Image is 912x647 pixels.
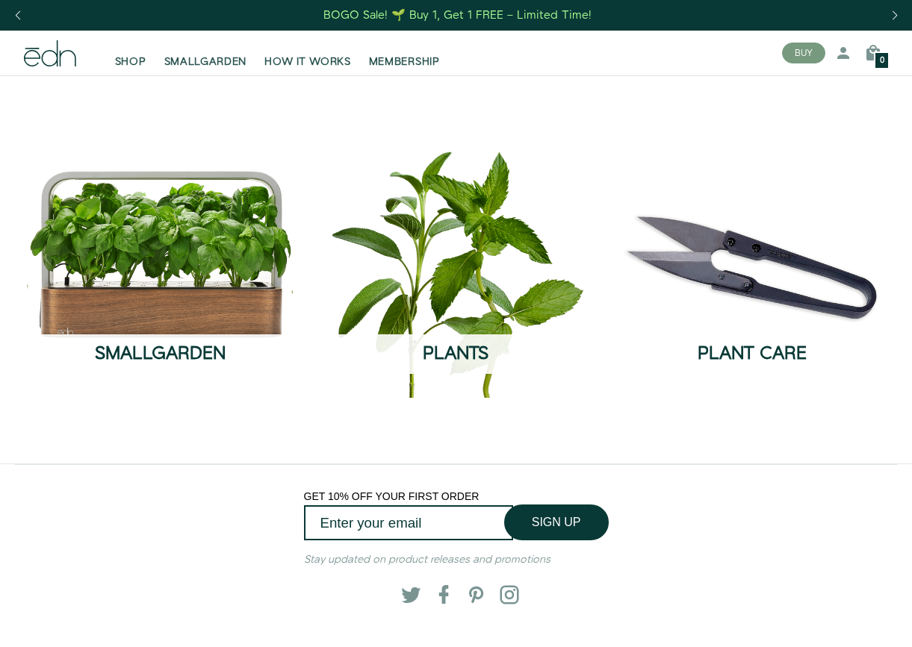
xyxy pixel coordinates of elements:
input: Enter your email [304,505,513,540]
div: BOGO Sale! 🌱 Buy 1, Get 1 FREE – Limited Time! [323,7,592,23]
em: Stay updated on product releases and promotions [304,552,550,567]
a: BOGO Sale! 🌱 Buy 1, Get 1 FREE – Limited Time! [322,4,593,27]
img: Plants [320,117,592,398]
a: SMALLGARDEN [155,37,256,69]
span: MEMBERSHIP [369,54,440,69]
a: SHOP [106,37,155,69]
button: BUY [782,43,825,63]
a: SmallGarden [24,117,296,398]
a: HOW IT WORKS [255,37,359,69]
span: GET 10% OFF YOUR FIRST ORDER [304,490,480,502]
a: Plant Care [616,117,888,398]
span: SMALLGARDEN [164,54,247,69]
span: HOW IT WORKS [264,54,350,69]
span: Plants [423,341,488,366]
button: SIGN UP [504,504,609,540]
span: SHOP [115,54,146,69]
img: SmallGarden [24,117,296,389]
span: Plant Care [698,341,807,366]
a: MEMBERSHIP [360,37,449,69]
img: Plant Care [616,117,888,389]
span: SmallGarden [95,341,226,366]
span: 0 [880,57,884,65]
